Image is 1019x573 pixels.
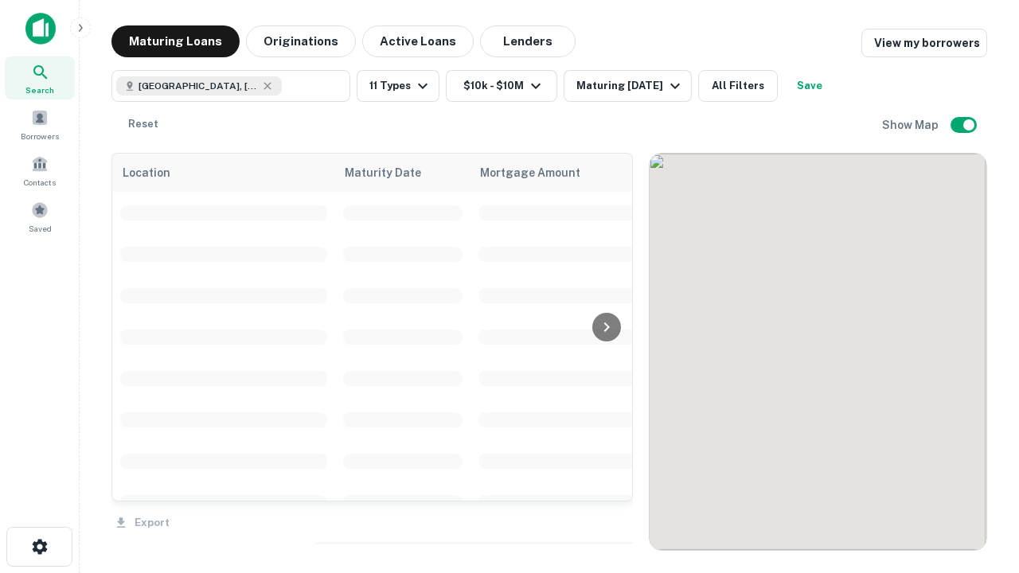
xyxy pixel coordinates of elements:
[25,84,54,96] span: Search
[118,108,169,140] button: Reset
[21,130,59,142] span: Borrowers
[24,176,56,189] span: Contacts
[122,163,170,182] span: Location
[5,149,75,192] a: Contacts
[335,154,470,192] th: Maturity Date
[698,70,778,102] button: All Filters
[29,222,52,235] span: Saved
[480,163,601,182] span: Mortgage Amount
[112,154,335,192] th: Location
[345,163,442,182] span: Maturity Date
[5,195,75,238] a: Saved
[25,13,56,45] img: capitalize-icon.png
[246,25,356,57] button: Originations
[650,154,986,550] div: 0 0
[139,79,258,93] span: [GEOGRAPHIC_DATA], [GEOGRAPHIC_DATA]
[5,57,75,99] a: Search
[564,70,692,102] button: Maturing [DATE]
[939,395,1019,471] iframe: Chat Widget
[784,70,835,102] button: Save your search to get updates of matches that match your search criteria.
[5,103,75,146] a: Borrowers
[480,25,576,57] button: Lenders
[111,25,240,57] button: Maturing Loans
[362,25,474,57] button: Active Loans
[576,76,685,95] div: Maturing [DATE]
[861,29,987,57] a: View my borrowers
[470,154,646,192] th: Mortgage Amount
[357,70,439,102] button: 11 Types
[882,116,941,134] h6: Show Map
[446,70,557,102] button: $10k - $10M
